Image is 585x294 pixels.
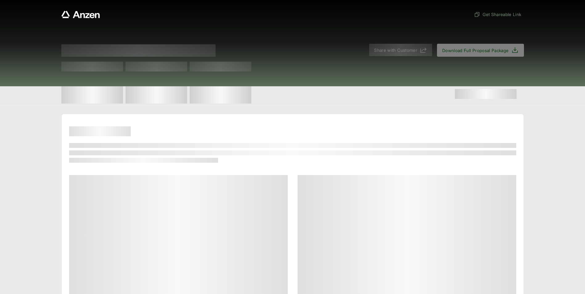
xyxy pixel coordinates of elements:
[61,11,100,18] a: Anzen website
[374,47,417,53] span: Share with Customer
[472,9,524,20] button: Get Shareable Link
[61,44,216,57] span: Proposal for
[126,62,187,71] span: Test
[190,62,251,71] span: Test
[61,62,123,71] span: Test
[474,11,521,18] span: Get Shareable Link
